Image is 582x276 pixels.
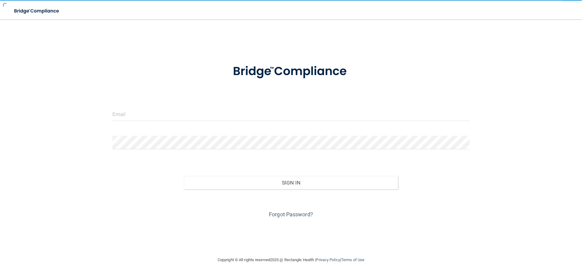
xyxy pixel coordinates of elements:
img: bridge_compliance_login_screen.278c3ca4.svg [9,5,65,17]
img: bridge_compliance_login_screen.278c3ca4.svg [220,56,362,87]
input: Email [112,107,470,121]
div: Copyright © All rights reserved 2025 @ Rectangle Health | | [180,250,402,270]
a: Forgot Password? [269,211,313,218]
a: Terms of Use [341,258,364,262]
button: Sign In [184,176,398,189]
a: Privacy Policy [316,258,340,262]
